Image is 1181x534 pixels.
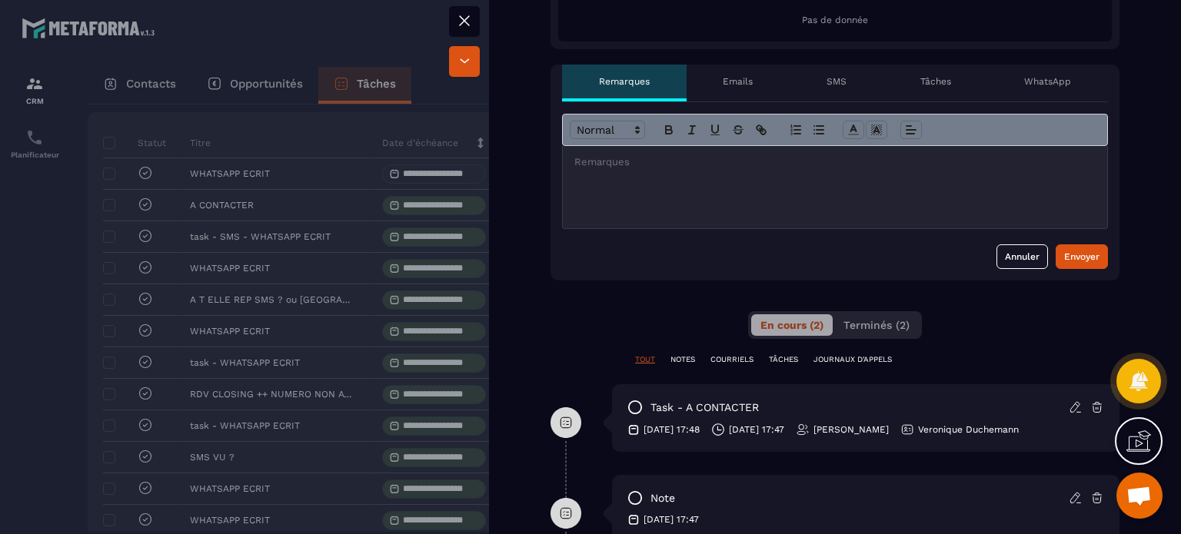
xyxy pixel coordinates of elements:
[644,513,699,526] p: [DATE] 17:47
[635,354,655,365] p: TOUT
[1024,75,1071,88] p: WhatsApp
[723,75,753,88] p: Emails
[650,400,759,415] p: task - A CONTACTER
[1064,249,1099,264] div: Envoyer
[769,354,798,365] p: TÂCHES
[996,244,1048,269] button: Annuler
[834,314,919,336] button: Terminés (2)
[802,15,868,25] span: Pas de donnée
[760,319,823,331] span: En cours (2)
[827,75,847,88] p: SMS
[1116,473,1163,519] div: Ouvrir le chat
[1056,244,1108,269] button: Envoyer
[813,354,892,365] p: JOURNAUX D'APPELS
[813,423,889,436] p: [PERSON_NAME]
[670,354,695,365] p: NOTES
[644,423,700,436] p: [DATE] 17:48
[751,314,833,336] button: En cours (2)
[599,75,650,88] p: Remarques
[843,319,910,331] span: Terminés (2)
[920,75,951,88] p: Tâches
[918,423,1019,436] p: Veronique Duchemann
[650,491,675,506] p: note
[729,423,784,436] p: [DATE] 17:47
[710,354,754,365] p: COURRIELS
